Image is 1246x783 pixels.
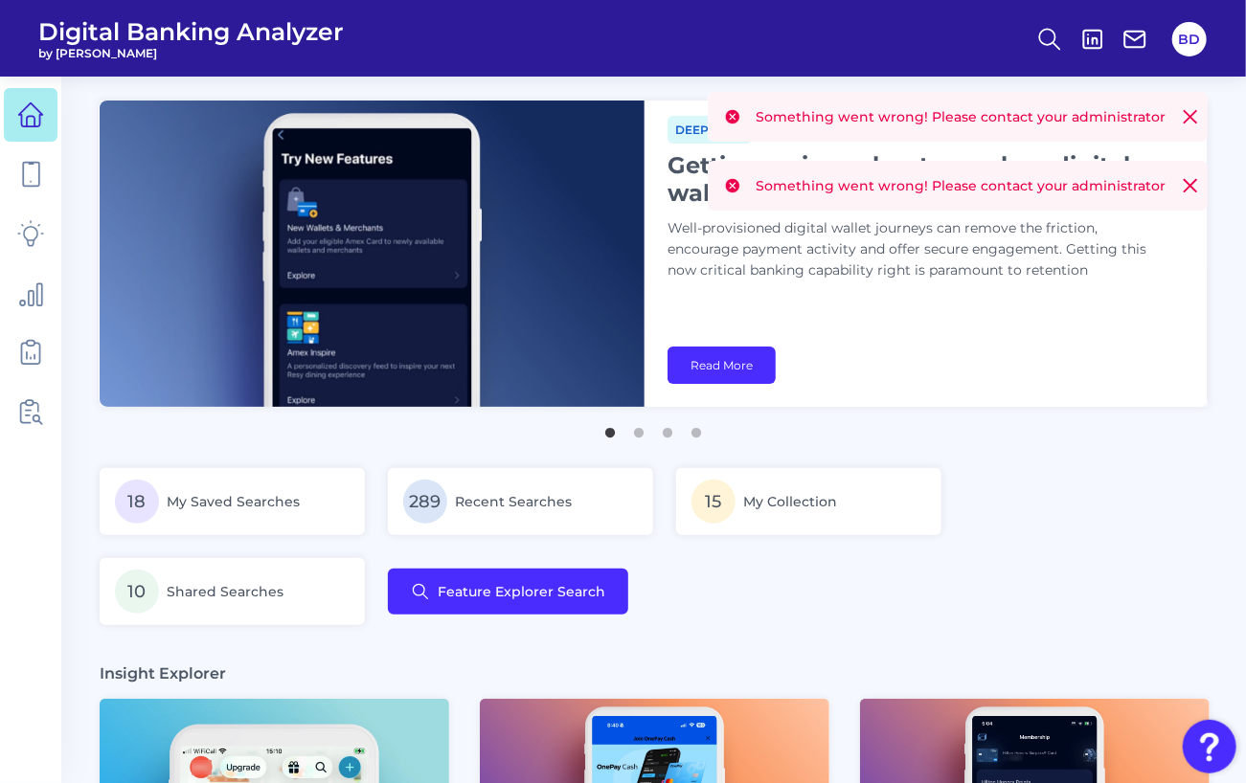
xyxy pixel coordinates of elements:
span: Deep dive [668,116,752,144]
button: 1 [601,418,621,437]
button: 4 [688,418,707,437]
button: Feature Explorer Search [388,569,628,615]
button: 2 [630,418,649,437]
span: 18 [115,480,159,524]
span: Digital Banking Analyzer [38,17,344,46]
span: 15 [691,480,736,524]
h3: Insight Explorer [100,663,226,683]
a: Read More [668,347,776,384]
span: Recent Searches [455,493,572,510]
span: by [PERSON_NAME] [38,46,344,60]
span: 10 [115,570,159,614]
button: 3 [659,418,678,437]
span: My Collection [743,493,837,510]
a: 289Recent Searches [388,468,653,535]
span: 289 [403,480,447,524]
div: Something went wrong! Please contact your administrator [708,161,1208,211]
div: Something went wrong! Please contact your administrator [708,92,1208,142]
img: bannerImg [100,101,645,407]
span: Shared Searches [167,583,283,600]
h1: Getting serious about seamless digital wallet journeys [668,151,1146,207]
a: 10Shared Searches [100,558,365,625]
p: Well-provisioned digital wallet journeys can remove the friction, encourage payment activity and ... [668,218,1146,281]
button: BD [1172,22,1207,56]
a: 15My Collection [676,468,941,535]
a: Deep dive [668,120,752,138]
a: 18My Saved Searches [100,468,365,535]
span: My Saved Searches [167,493,300,510]
button: Open Resource Center [1183,720,1236,773]
span: Feature Explorer Search [438,584,605,599]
